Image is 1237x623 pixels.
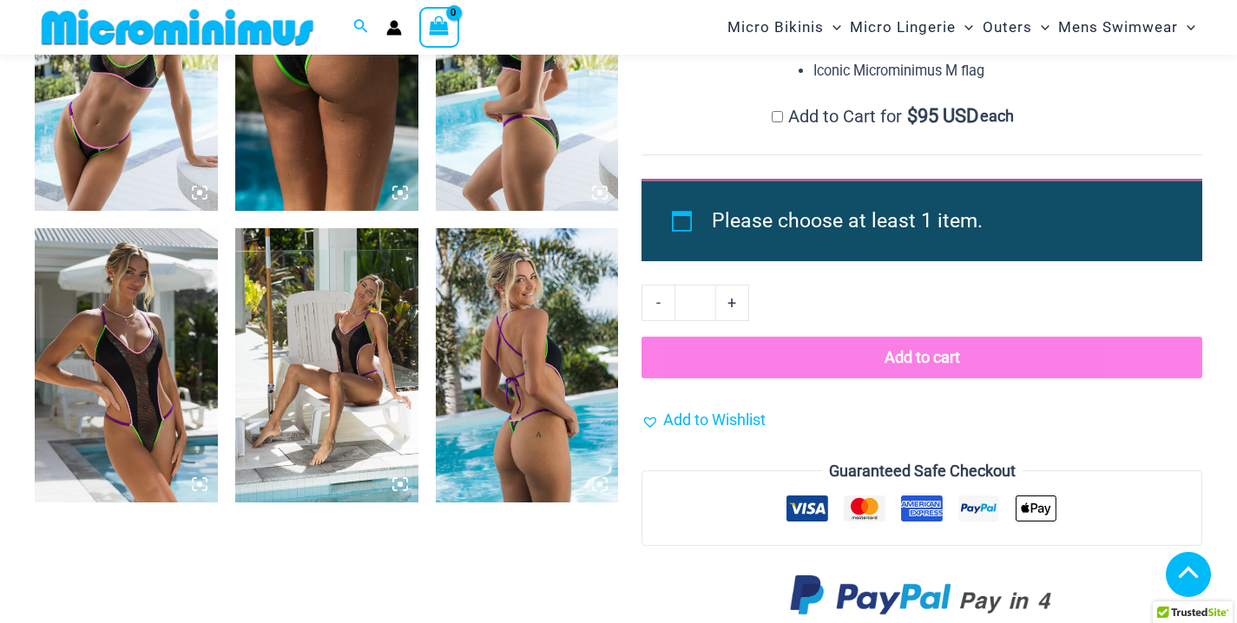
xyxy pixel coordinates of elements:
[642,337,1202,378] button: Add to cart
[386,20,402,36] a: Account icon link
[419,7,459,47] a: View Shopping Cart, empty
[850,5,956,49] span: Micro Lingerie
[978,5,1054,49] a: OutersMenu ToggleMenu Toggle
[907,105,918,127] span: $
[907,108,978,125] span: 95 USD
[35,8,320,47] img: MM SHOP LOGO FLAT
[1032,5,1049,49] span: Menu Toggle
[720,3,1202,52] nav: Site Navigation
[353,16,369,38] a: Search icon link
[846,5,977,49] a: Micro LingerieMenu ToggleMenu Toggle
[712,201,1162,241] li: Please choose at least 1 item.
[663,410,766,429] span: Add to Wishlist
[235,228,418,502] img: Reckless Neon Crush Black Neon 879 One Piece
[35,228,218,502] img: Reckless Neon Crush Black Neon 879 One Piece
[1054,5,1200,49] a: Mens SwimwearMenu ToggleMenu Toggle
[436,228,619,502] img: Reckless Neon Crush Black Neon 879 One Piece
[727,5,824,49] span: Micro Bikinis
[824,5,841,49] span: Menu Toggle
[723,5,846,49] a: Micro BikinisMenu ToggleMenu Toggle
[983,5,1032,49] span: Outers
[1058,5,1178,49] span: Mens Swimwear
[772,106,1015,127] label: Add to Cart for
[642,285,674,321] a: -
[1178,5,1195,49] span: Menu Toggle
[772,111,783,122] input: Add to Cart for$95 USD each
[716,285,749,321] a: +
[674,285,715,321] input: Product quantity
[813,58,1188,84] li: Iconic Microminimus M flag
[980,108,1014,125] span: each
[642,407,766,433] a: Add to Wishlist
[822,458,1023,484] legend: Guaranteed Safe Checkout
[956,5,973,49] span: Menu Toggle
